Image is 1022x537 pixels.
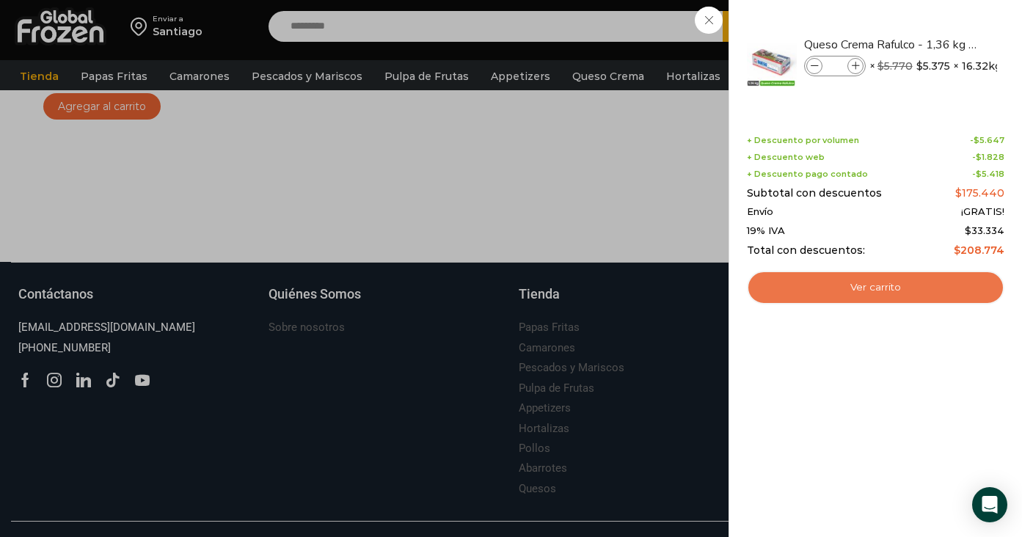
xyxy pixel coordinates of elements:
div: Open Intercom Messenger [972,487,1007,522]
span: 33.334 [965,224,1004,236]
span: $ [954,244,960,257]
a: Ver carrito [747,271,1004,304]
bdi: 5.647 [974,135,1004,145]
bdi: 1.828 [976,152,1004,162]
span: + Descuento pago contado [747,169,868,179]
bdi: 5.418 [976,169,1004,179]
bdi: 208.774 [954,244,1004,257]
span: ¡GRATIS! [961,206,1004,218]
span: + Descuento por volumen [747,136,859,145]
span: 19% IVA [747,225,785,237]
span: $ [955,186,962,200]
span: + Descuento web [747,153,825,162]
span: $ [976,169,982,179]
span: $ [965,224,971,236]
bdi: 5.770 [877,59,913,73]
span: Total con descuentos: [747,244,865,257]
span: $ [976,152,982,162]
bdi: 175.440 [955,186,1004,200]
span: Envío [747,206,773,218]
span: - [972,169,1004,179]
span: - [972,153,1004,162]
span: - [970,136,1004,145]
bdi: 5.375 [916,59,950,73]
span: $ [877,59,884,73]
span: Subtotal con descuentos [747,187,882,200]
span: $ [974,135,979,145]
span: × × 16.32kg [869,56,1002,76]
span: $ [916,59,923,73]
input: Product quantity [824,58,846,74]
a: Queso Crema Rafulco - 1,36 kg - Caja 16,32 kg [804,37,979,53]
